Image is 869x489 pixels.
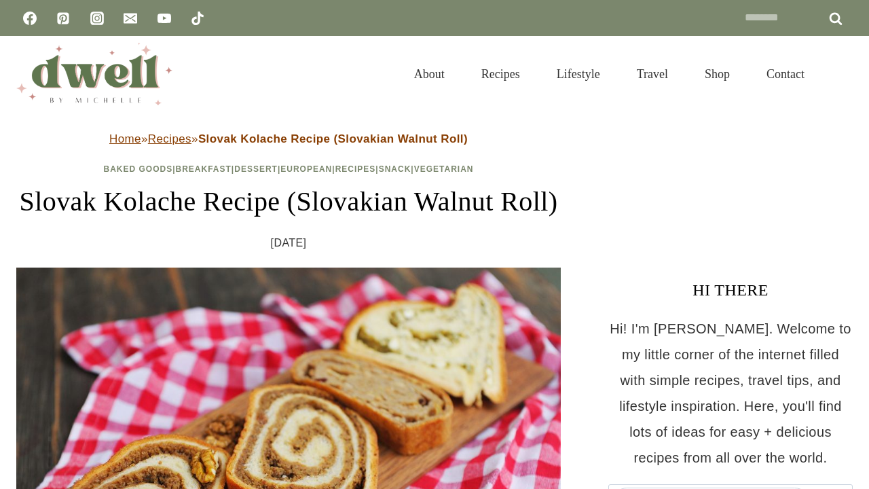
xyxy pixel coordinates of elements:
[109,132,141,145] a: Home
[463,50,538,98] a: Recipes
[198,132,468,145] strong: Slovak Kolache Recipe (Slovakian Walnut Roll)
[109,132,468,145] span: » »
[16,181,561,222] h1: Slovak Kolache Recipe (Slovakian Walnut Roll)
[396,50,823,98] nav: Primary Navigation
[84,5,111,32] a: Instagram
[618,50,686,98] a: Travel
[234,164,278,174] a: Dessert
[538,50,618,98] a: Lifestyle
[335,164,376,174] a: Recipes
[280,164,332,174] a: European
[184,5,211,32] a: TikTok
[396,50,463,98] a: About
[379,164,411,174] a: Snack
[50,5,77,32] a: Pinterest
[103,164,473,174] span: | | | | | |
[103,164,172,174] a: Baked Goods
[151,5,178,32] a: YouTube
[414,164,474,174] a: Vegetarian
[608,278,853,302] h3: HI THERE
[686,50,748,98] a: Shop
[608,316,853,471] p: Hi! I'm [PERSON_NAME]. Welcome to my little corner of the internet filled with simple recipes, tr...
[148,132,191,145] a: Recipes
[830,62,853,86] button: View Search Form
[748,50,823,98] a: Contact
[271,233,307,253] time: [DATE]
[16,5,43,32] a: Facebook
[176,164,232,174] a: Breakfast
[16,43,172,105] img: DWELL by michelle
[117,5,144,32] a: Email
